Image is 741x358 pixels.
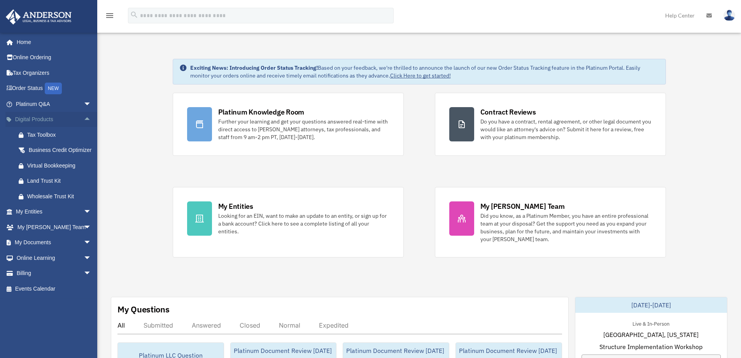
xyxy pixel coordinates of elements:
a: Billingarrow_drop_down [5,266,103,281]
span: arrow_drop_down [84,219,99,235]
span: [GEOGRAPHIC_DATA], [US_STATE] [603,330,699,339]
div: Land Trust Kit [27,176,93,186]
div: Contract Reviews [480,107,536,117]
div: Closed [240,321,260,329]
div: Further your learning and get your questions answered real-time with direct access to [PERSON_NAM... [218,118,389,141]
span: Structure Implementation Workshop [599,342,702,351]
a: My [PERSON_NAME] Teamarrow_drop_down [5,219,103,235]
div: Submitted [144,321,173,329]
a: My Entitiesarrow_drop_down [5,204,103,220]
span: arrow_drop_down [84,204,99,220]
a: My [PERSON_NAME] Team Did you know, as a Platinum Member, you have an entire professional team at... [435,187,666,257]
a: Platinum Q&Aarrow_drop_down [5,96,103,112]
a: Land Trust Kit [11,173,103,189]
span: arrow_drop_down [84,96,99,112]
div: My [PERSON_NAME] Team [480,201,565,211]
div: Answered [192,321,221,329]
div: Based on your feedback, we're thrilled to announce the launch of our new Order Status Tracking fe... [190,64,659,79]
strong: Exciting News: Introducing Order Status Tracking! [190,64,318,71]
a: Contract Reviews Do you have a contract, rental agreement, or other legal document you would like... [435,93,666,156]
div: Wholesale Trust Kit [27,192,93,201]
a: Online Learningarrow_drop_down [5,250,103,266]
a: Platinum Knowledge Room Further your learning and get your questions answered real-time with dire... [173,93,404,156]
a: Tax Organizers [5,65,103,81]
div: My Questions [117,303,170,315]
a: My Entities Looking for an EIN, want to make an update to an entity, or sign up for a bank accoun... [173,187,404,257]
span: arrow_drop_down [84,250,99,266]
div: NEW [45,83,62,94]
div: Do you have a contract, rental agreement, or other legal document you would like an attorney's ad... [480,118,652,141]
a: Home [5,34,99,50]
a: My Documentsarrow_drop_down [5,235,103,250]
div: Expedited [319,321,349,329]
span: arrow_drop_down [84,266,99,282]
a: menu [105,14,114,20]
a: Wholesale Trust Kit [11,189,103,204]
a: Events Calendar [5,281,103,296]
div: All [117,321,125,329]
span: arrow_drop_down [84,235,99,251]
a: Business Credit Optimizer [11,143,103,158]
div: Did you know, as a Platinum Member, you have an entire professional team at your disposal? Get th... [480,212,652,243]
a: Tax Toolbox [11,127,103,143]
img: User Pic [723,10,735,21]
div: [DATE]-[DATE] [575,297,727,313]
a: Online Ordering [5,50,103,65]
i: search [130,11,138,19]
div: Virtual Bookkeeping [27,161,93,171]
img: Anderson Advisors Platinum Portal [4,9,74,25]
div: Live & In-Person [626,319,676,327]
a: Virtual Bookkeeping [11,158,103,173]
a: Click Here to get started! [390,72,451,79]
div: Business Credit Optimizer [27,145,93,155]
div: My Entities [218,201,253,211]
span: arrow_drop_up [84,112,99,128]
div: Platinum Knowledge Room [218,107,305,117]
div: Tax Toolbox [27,130,93,140]
i: menu [105,11,114,20]
a: Digital Productsarrow_drop_up [5,112,103,127]
a: Order StatusNEW [5,81,103,97]
div: Normal [279,321,300,329]
div: Looking for an EIN, want to make an update to an entity, or sign up for a bank account? Click her... [218,212,389,235]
